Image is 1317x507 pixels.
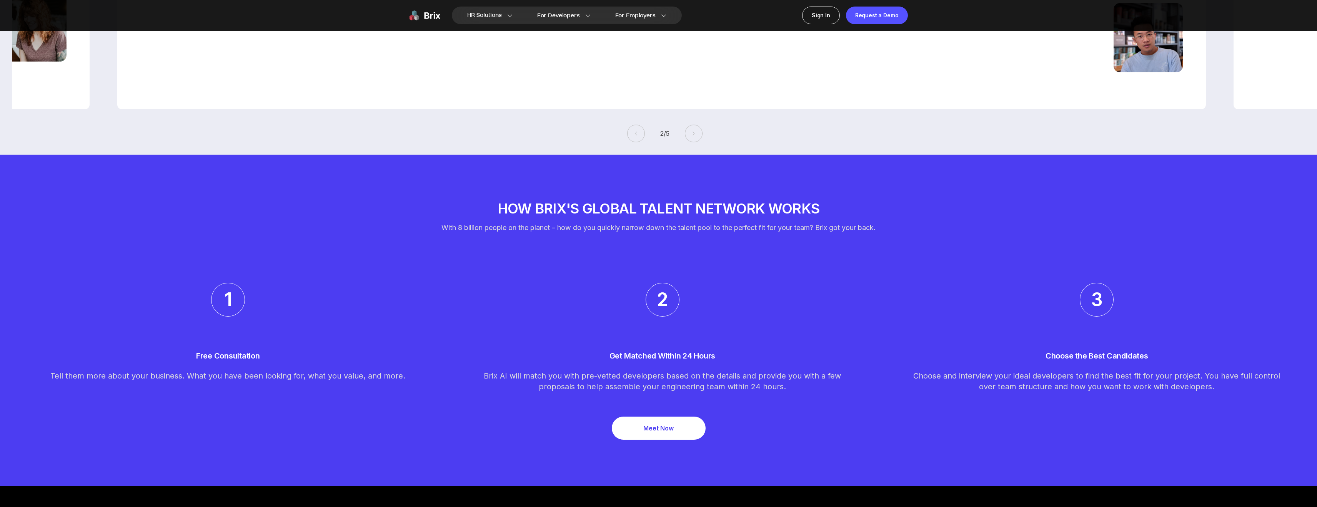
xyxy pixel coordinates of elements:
img: avatar [1114,3,1183,72]
p: Brix AI will match you with pre-vetted developers based on the details and provide you with a few... [476,370,849,392]
p: Free Consultation [50,350,405,361]
button: Meet Now [612,417,706,440]
a: Meet Now [643,424,674,432]
p: Choose the Best Candidates [910,350,1283,361]
p: 3 [1080,283,1114,317]
p: Get Matched Within 24 Hours [476,350,849,361]
p: 2 / 5 [660,129,669,138]
a: Request a Demo [846,7,908,24]
p: How Brix's Global Talent Network works [9,201,1308,216]
span: For Employers [615,12,656,20]
p: Tell them more about your business. What you have been looking for, what you value, and more. [50,370,405,381]
a: Sign In [802,7,840,24]
span: HR Solutions [467,9,502,22]
span: For Developers [537,12,580,20]
p: 2 [646,283,679,317]
p: Choose and interview your ideal developers to find the best fit for your project. You have full c... [910,370,1283,392]
p: 1 [211,283,245,317]
p: With 8 billion people on the planet – how do you quickly narrow down the talent pool to the perfe... [9,222,1308,233]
